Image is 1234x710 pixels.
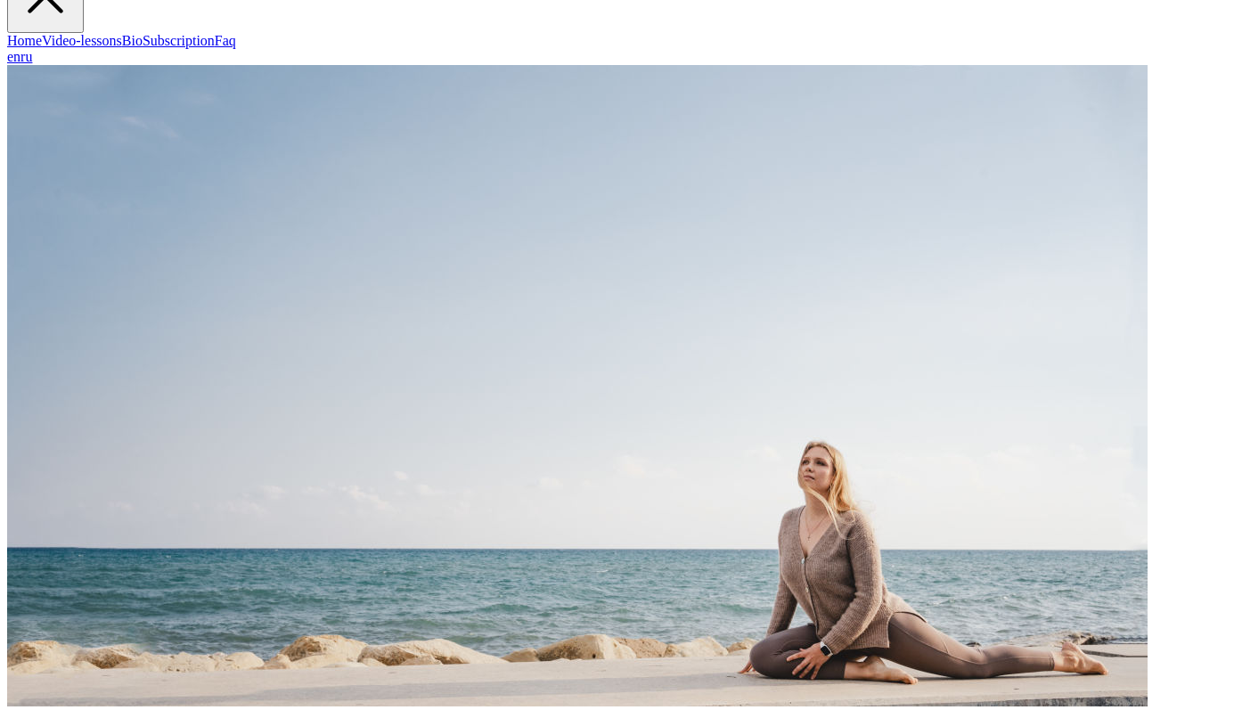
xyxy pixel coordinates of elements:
a: Home [7,33,42,48]
a: Faq [215,33,236,48]
a: en [7,49,20,64]
a: Video-lessons [42,33,122,48]
a: Subscription [143,33,215,48]
a: Bio [122,33,143,48]
a: ru [20,49,32,64]
img: Subscription [7,65,1148,706]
